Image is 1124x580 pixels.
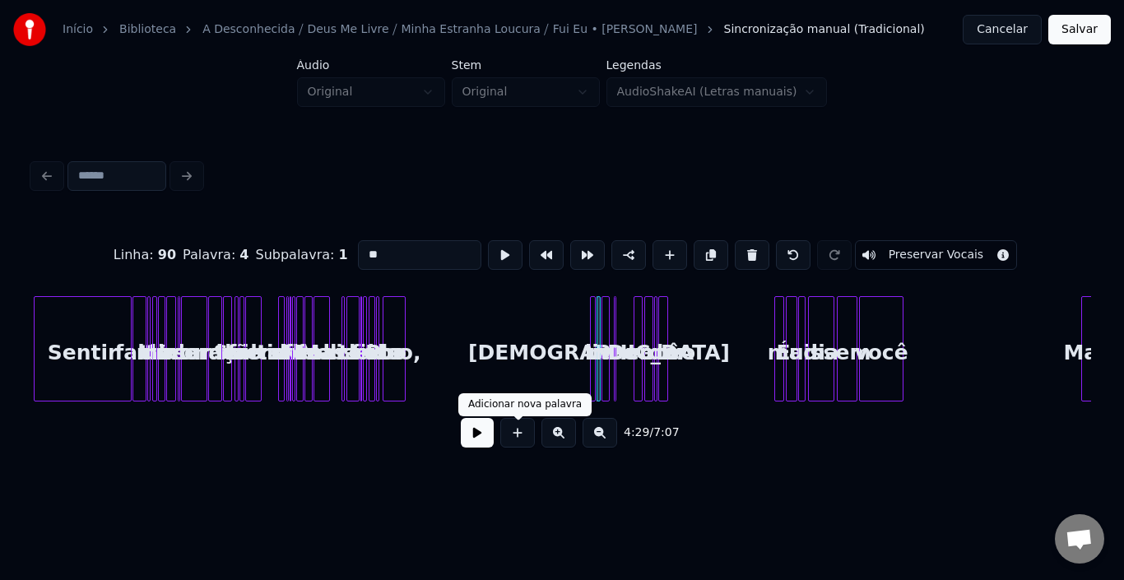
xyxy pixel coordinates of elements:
a: Início [63,21,93,38]
div: Linha : [114,245,176,265]
span: 7:07 [653,425,679,441]
div: Adicionar nova palavra [468,398,582,411]
a: Bate-papo aberto [1055,514,1104,564]
label: Legendas [606,59,828,71]
span: 90 [158,247,176,262]
span: 4 [239,247,248,262]
button: Cancelar [963,15,1042,44]
div: Subpalavra : [256,245,348,265]
nav: breadcrumb [63,21,925,38]
button: Salvar [1048,15,1111,44]
a: Biblioteca [119,21,176,38]
div: Palavra : [183,245,248,265]
label: Áudio [297,59,445,71]
label: Stem [452,59,600,71]
a: A Desconhecida ⧸ Deus Me Livre ⧸ Minha Estranha Loucura ⧸ Fui Eu • [PERSON_NAME] [202,21,697,38]
img: youka [13,13,46,46]
span: 1 [339,247,348,262]
span: Sincronização manual (Tradicional) [724,21,925,38]
span: 4:29 [624,425,649,441]
button: Toggle [855,240,1018,270]
div: / [624,425,663,441]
